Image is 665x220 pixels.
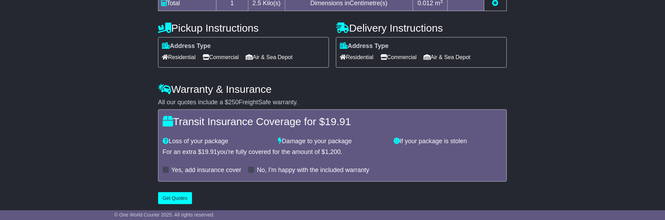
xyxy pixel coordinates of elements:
[325,148,341,155] span: 1,200
[163,148,502,156] div: For an extra $ you're fully covered for the amount of $ .
[380,52,417,63] span: Commercial
[202,148,217,155] span: 19.91
[228,99,239,106] span: 250
[159,138,275,145] div: Loss of your package
[171,166,241,174] label: Yes, add insurance cover
[203,52,239,63] span: Commercial
[390,138,506,145] div: If your package is stolen
[114,212,215,218] span: © One World Courier 2025. All rights reserved.
[257,166,369,174] label: No, I'm happy with the included warranty
[163,116,502,127] h4: Transit Insurance Coverage for $
[158,83,507,95] h4: Warranty & Insurance
[246,52,293,63] span: Air & Sea Depot
[336,22,507,34] h4: Delivery Instructions
[162,42,211,50] label: Address Type
[158,192,192,204] button: Get Quotes
[275,138,391,145] div: Damage to your package
[158,99,507,106] div: All our quotes include a $ FreightSafe warranty.
[158,22,329,34] h4: Pickup Instructions
[424,52,471,63] span: Air & Sea Depot
[340,52,373,63] span: Residential
[325,116,351,127] span: 19.91
[340,42,389,50] label: Address Type
[162,52,196,63] span: Residential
